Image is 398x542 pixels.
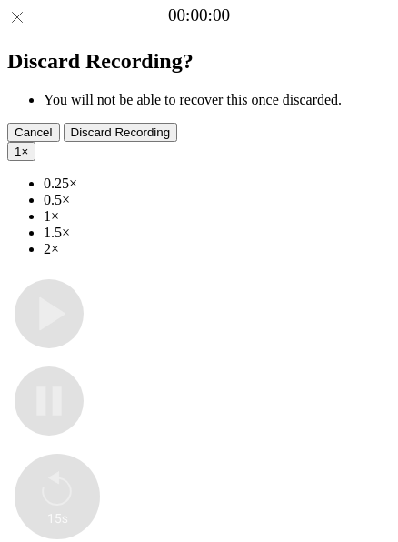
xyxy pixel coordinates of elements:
button: Cancel [7,123,60,142]
li: You will not be able to recover this once discarded. [44,92,391,108]
li: 1× [44,208,391,225]
li: 2× [44,241,391,257]
a: 00:00:00 [168,5,230,25]
li: 0.25× [44,176,391,192]
button: 1× [7,142,35,161]
h2: Discard Recording? [7,49,391,74]
li: 0.5× [44,192,391,208]
li: 1.5× [44,225,391,241]
span: 1 [15,145,21,158]
button: Discard Recording [64,123,178,142]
